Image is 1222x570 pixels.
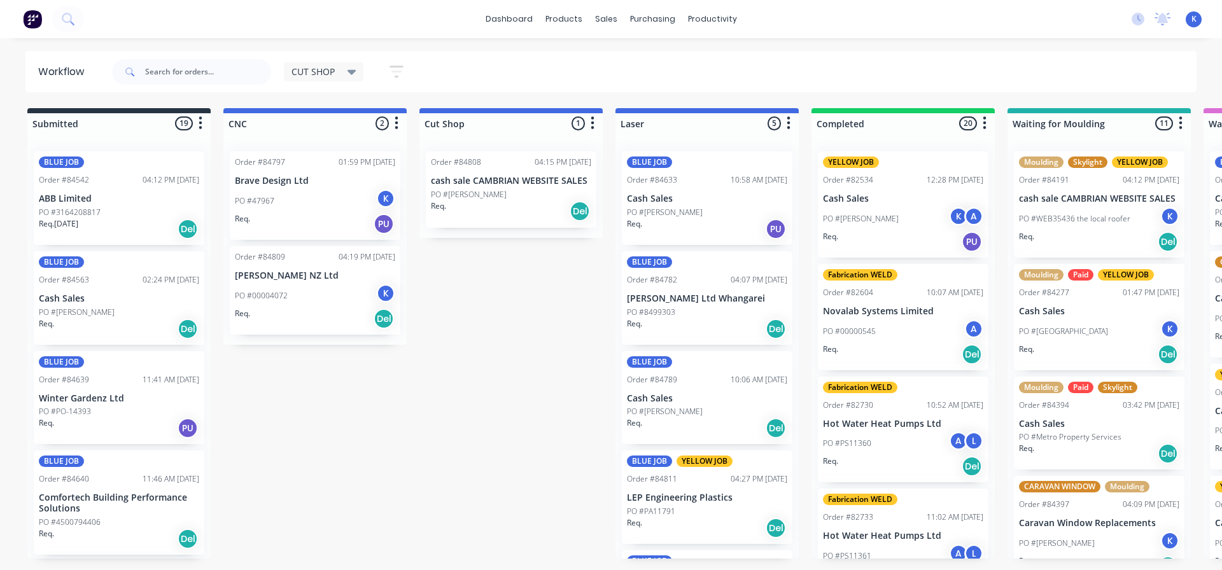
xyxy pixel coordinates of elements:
div: 10:52 AM [DATE] [927,400,983,411]
span: CUT SHOP [291,65,335,78]
p: PO #8499303 [627,307,675,318]
span: K [1191,13,1197,25]
div: A [949,544,968,563]
div: YELLOW JOB [823,156,879,168]
div: products [539,10,589,29]
div: 01:47 PM [DATE] [1123,287,1179,298]
div: BLUE JOBOrder #8463911:41 AM [DATE]Winter Gardenz LtdPO #PO-14393Req.PU [34,351,204,445]
div: 04:12 PM [DATE] [1123,174,1179,186]
div: Order #84633 [627,174,677,186]
p: Cash Sales [39,293,199,304]
div: Del [374,309,394,329]
div: Del [1158,344,1178,365]
div: BLUE JOB [627,356,672,368]
div: Fabrication WELD [823,382,897,393]
p: PO #00004072 [235,290,288,302]
p: Req. [39,417,54,429]
p: Req. [235,308,250,319]
div: Moulding [1019,382,1064,393]
div: 04:07 PM [DATE] [731,274,787,286]
div: Fabrication WELD [823,494,897,505]
p: cash sale CAMBRIAN WEBSITE SALES [431,176,591,186]
div: Del [962,344,982,365]
div: Order #84394 [1019,400,1069,411]
div: Skylight [1098,382,1137,393]
div: Del [178,319,198,339]
div: PU [374,214,394,234]
div: BLUE JOB [39,356,84,368]
div: BLUE JOB [39,455,84,467]
div: Order #84640 [39,473,89,485]
div: A [964,207,983,226]
div: YELLOW JOB [677,455,733,467]
div: Del [178,529,198,549]
div: Del [1158,232,1178,252]
div: 04:09 PM [DATE] [1123,499,1179,510]
p: Req. [235,213,250,225]
div: 04:27 PM [DATE] [731,473,787,485]
div: Del [766,418,786,438]
div: A [949,431,968,450]
p: Cash Sales [627,193,787,204]
div: Fabrication WELD [823,269,897,281]
div: 04:15 PM [DATE] [535,156,591,168]
div: Order #84542 [39,174,89,186]
p: Req. [823,344,838,355]
div: productivity [682,10,743,29]
p: [PERSON_NAME] Ltd Whangarei [627,293,787,304]
div: Order #84808 [431,156,481,168]
div: Paid [1068,269,1093,281]
div: YELLOW JOB [1098,269,1154,281]
p: Req. [1019,344,1034,355]
p: PO #PA11791 [627,506,675,517]
p: Req. [823,231,838,242]
div: K [376,189,395,208]
p: Req. [39,528,54,539]
p: ABB Limited [39,193,199,204]
img: Factory [23,10,42,29]
p: Req. [DATE] [39,218,78,230]
p: Req. [1019,555,1034,567]
div: BLUE JOB [627,156,672,168]
p: Comfortech Building Performance Solutions [39,492,199,514]
div: Fabrication WELDOrder #8273010:52 AM [DATE]Hot Water Heat Pumps LtdPO #PS11360ALReq.Del [818,377,988,483]
div: Order #84639 [39,374,89,386]
div: K [949,207,968,226]
div: Del [962,456,982,476]
div: BLUE JOBOrder #8464011:46 AM [DATE]Comfortech Building Performance SolutionsPO #4500794406Req.Del [34,450,204,555]
p: Cash Sales [627,393,787,404]
p: Cash Sales [1019,306,1179,317]
div: BLUE JOBYELLOW JOBOrder #8481104:27 PM [DATE]LEP Engineering PlasticsPO #PA11791Req.Del [622,450,792,544]
div: BLUE JOBOrder #8478910:06 AM [DATE]Cash SalesPO #[PERSON_NAME]Req.Del [622,351,792,445]
div: MouldingPaidYELLOW JOBOrder #8427701:47 PM [DATE]Cash SalesPO #[GEOGRAPHIC_DATA]KReq.Del [1014,264,1184,370]
div: 10:07 AM [DATE] [927,287,983,298]
p: Hot Water Heat Pumps Ltd [823,419,983,429]
div: L [964,431,983,450]
div: MouldingPaidSkylightOrder #8439403:42 PM [DATE]Cash SalesPO #Metro Property ServicesReq.Del [1014,377,1184,470]
div: Order #84397 [1019,499,1069,510]
div: 10:06 AM [DATE] [731,374,787,386]
p: LEP Engineering Plastics [627,492,787,503]
div: Fabrication WELDOrder #8260410:07 AM [DATE]Novalab Systems LimitedPO #00000545AReq.Del [818,264,988,370]
input: Search for orders... [145,59,271,85]
div: CARAVAN WINDOW [1019,481,1100,492]
div: 01:59 PM [DATE] [339,156,395,168]
div: Order #8479701:59 PM [DATE]Brave Design LtdPO #47967KReq.PU [230,151,400,240]
div: 04:19 PM [DATE] [339,251,395,263]
div: 04:12 PM [DATE] [143,174,199,186]
p: PO #Metro Property Services [1019,431,1121,443]
p: Req. [1019,443,1034,454]
p: Cash Sales [823,193,983,204]
div: K [1160,531,1179,550]
p: PO #[PERSON_NAME] [1019,538,1095,549]
p: Caravan Window Replacements [1019,518,1179,529]
div: Order #84809 [235,251,285,263]
div: 12:28 PM [DATE] [927,174,983,186]
div: BLUE JOB [627,455,672,467]
div: BLUE JOBOrder #8478204:07 PM [DATE][PERSON_NAME] Ltd WhangareiPO #8499303Req.Del [622,251,792,345]
div: Workflow [38,64,90,80]
p: [PERSON_NAME] NZ Ltd [235,270,395,281]
div: Del [1158,443,1178,464]
div: 11:02 AM [DATE] [927,511,983,523]
div: BLUE JOB [39,256,84,268]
